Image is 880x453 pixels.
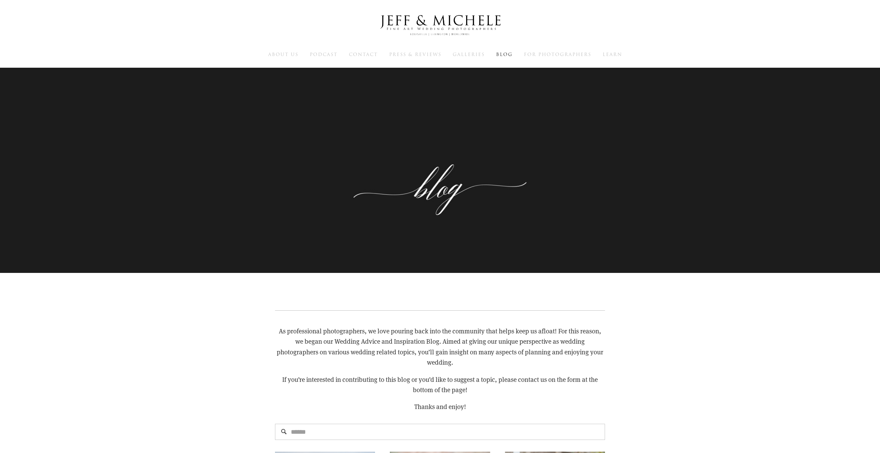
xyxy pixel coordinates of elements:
a: About Us [268,51,298,57]
img: Louisville Wedding Photographers - Jeff & Michele Wedding Photographers [371,9,509,42]
a: Blog [496,51,513,57]
a: Press & Reviews [389,51,441,57]
input: Search [275,424,605,440]
span: For Photographers [524,51,591,58]
p: If you’re interested in contributing to this blog or you’d like to suggest a topic, please contac... [275,374,605,395]
a: For Photographers [524,51,591,57]
a: Contact [349,51,378,57]
p: As professional photographers, we love pouring back into the community that helps keep us afloat!... [275,326,605,368]
a: Learn [603,51,622,57]
a: Podcast [310,51,338,57]
a: Galleries [453,51,485,57]
span: Podcast [310,51,338,58]
span: Contact [349,51,378,58]
span: Learn [603,51,622,58]
p: Thanks and enjoy! [275,401,605,412]
span: Press & Reviews [389,51,441,58]
span: Galleries [453,51,485,58]
span: Blog [496,51,513,58]
span: About Us [268,51,298,58]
